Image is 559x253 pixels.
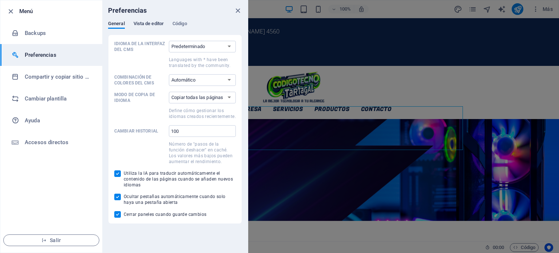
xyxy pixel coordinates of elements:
input: Cambiar historialNúmero de "pasos de la función deshacer" en caché. Los valores más bajos pueden ... [169,125,236,137]
span: Vista de editor [134,19,164,29]
select: Modo de copia de idiomaDefine cómo gestionar los idiomas creados recientemente. [169,92,236,103]
p: Combinación de colores del CMS [114,74,166,86]
span: Cerrar paneles cuando guarde cambios [124,212,206,217]
select: Combinación de colores del CMS [169,74,236,86]
h6: Preferencias [25,51,92,59]
div: Preferencias [108,21,242,35]
button: close [233,6,242,15]
p: Languages with * have been translated by the community. [169,57,236,68]
span: Ocultar pestañas automáticamente cuando solo haya una pestaña abierta [124,194,236,205]
h6: Accesos directos [25,138,92,147]
span: Código [173,19,187,29]
p: Número de "pasos de la función deshacer" en caché. Los valores más bajos pueden aumentar el rendi... [169,141,236,165]
select: Idioma de la interfaz del CMSLanguages with * have been translated by the community. [169,41,236,52]
h6: Compartir y copiar sitio web [25,72,92,81]
p: Cambiar historial [114,128,166,134]
span: General [108,19,125,29]
a: Ayuda [0,110,102,131]
span: Salir [9,237,93,243]
h6: Preferencias [108,6,147,15]
p: Idioma de la interfaz del CMS [114,41,166,52]
span: Utiliza la IA para traducir automáticamente el contenido de las páginas cuando se añaden nuevos i... [124,170,236,188]
h6: Ayuda [25,116,92,125]
h6: Cambiar plantilla [25,94,92,103]
p: Define cómo gestionar los idiomas creados recientemente. [169,108,236,119]
button: Salir [3,234,99,246]
h6: Backups [25,29,92,37]
h6: Menú [19,7,96,16]
p: Modo de copia de idioma [114,92,166,103]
